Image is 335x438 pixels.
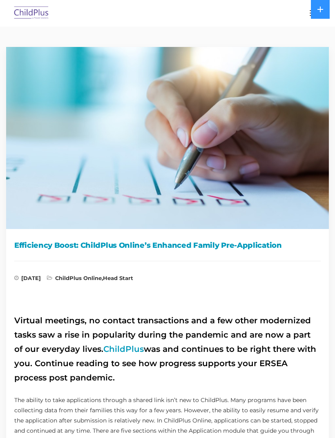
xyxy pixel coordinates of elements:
[103,344,144,354] a: ChildPlus
[103,275,133,281] a: Head Start
[47,276,133,284] span: ,
[12,4,51,23] img: ChildPlus by Procare Solutions
[14,276,41,284] span: [DATE]
[14,239,321,251] h1: Efficiency Boost: ChildPlus Online’s Enhanced Family Pre-Application
[55,275,102,281] a: ChildPlus Online
[14,313,321,385] h2: Virtual meetings, no contact transactions and a few other modernized tasks saw a rise in populari...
